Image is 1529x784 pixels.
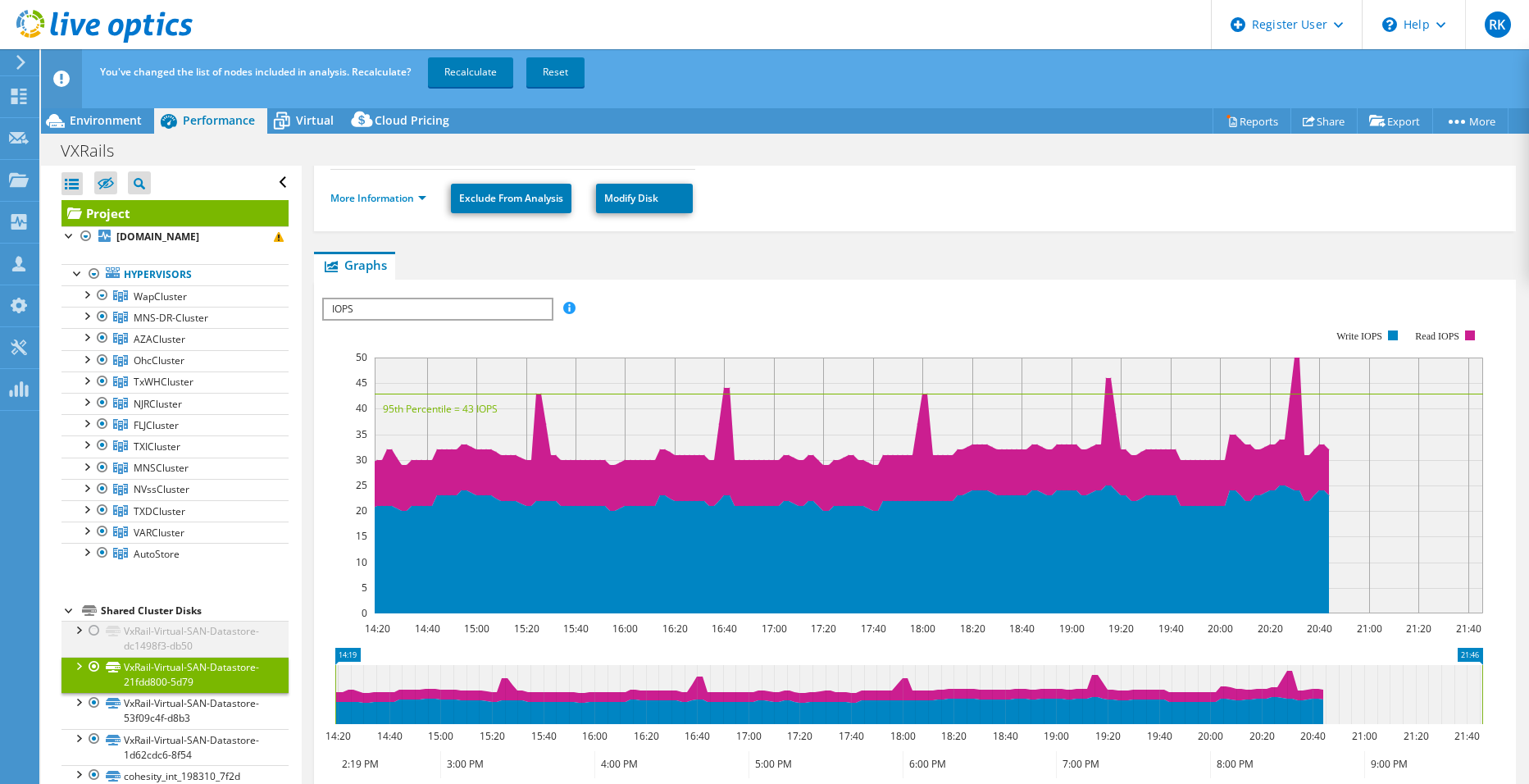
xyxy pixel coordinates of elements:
a: MNS-DR-Cluster [61,307,289,328]
a: Modify Disk [596,184,693,213]
text: 20 [356,504,367,517]
text: 21:40 [1454,729,1479,743]
svg: \n [1382,17,1397,32]
text: 15:20 [479,729,504,743]
text: 14:40 [376,729,402,743]
span: Environment [70,112,142,128]
text: 17:40 [860,622,885,636]
text: 15:00 [427,729,453,743]
text: 17:00 [761,622,786,636]
span: MNS-DR-Cluster [134,311,208,325]
b: [DOMAIN_NAME] [116,230,199,244]
span: Cloud Pricing [375,112,449,128]
text: 16:40 [684,729,709,743]
text: 17:20 [786,729,812,743]
text: 21:40 [1455,622,1481,636]
span: TXDCluster [134,504,185,518]
text: 50 [356,350,367,364]
text: 19:20 [1108,622,1133,636]
text: 21:20 [1405,622,1431,636]
a: OhcCluster [61,350,289,371]
a: FLJCluster [61,414,289,435]
text: 16:00 [612,622,637,636]
h1: VXRails [53,142,139,160]
text: 25 [356,478,367,492]
text: 18:20 [940,729,966,743]
text: 30 [356,453,367,467]
a: More [1432,108,1509,134]
text: 95th Percentile = 43 IOPS [383,402,498,416]
a: NJRCluster [61,393,289,414]
a: WapCluster [61,285,289,307]
text: 15:40 [530,729,556,743]
text: 14:40 [414,622,439,636]
text: 15 [356,529,367,543]
text: 5 [362,581,367,595]
text: 18:40 [992,729,1017,743]
text: 20:40 [1299,729,1325,743]
text: 20:00 [1197,729,1222,743]
text: 40 [356,401,367,415]
text: 16:20 [662,622,687,636]
a: VARCluster [61,522,289,543]
text: 20:20 [1249,729,1274,743]
text: 19:20 [1094,729,1120,743]
span: MNSCluster [134,461,189,475]
text: 21:00 [1351,729,1377,743]
span: Virtual [296,112,334,128]
text: 15:40 [562,622,588,636]
text: 45 [356,376,367,390]
text: 15:20 [513,622,539,636]
text: Write IOPS [1336,330,1382,342]
a: VxRail-Virtual-SAN-Datastore-53f09c4f-d8b3 [61,693,289,729]
a: MNSCluster [61,458,289,479]
a: VxRail-Virtual-SAN-Datastore-1d62cdc6-8f54 [61,729,289,765]
a: NVssCluster [61,479,289,500]
text: 20:20 [1257,622,1282,636]
text: 14:20 [325,729,350,743]
text: 18:00 [909,622,935,636]
a: Reset [526,57,585,87]
text: 21:00 [1356,622,1381,636]
span: TXICluster [134,440,180,454]
span: NVssCluster [134,482,189,496]
a: VxRail-Virtual-SAN-Datastore-21fdd800-5d79 [61,657,289,693]
span: WapCluster [134,289,187,303]
span: TxWHCluster [134,375,193,389]
a: Share [1290,108,1358,134]
text: 14:20 [364,622,389,636]
span: FLJCluster [134,418,179,432]
text: 16:20 [633,729,658,743]
span: RK [1485,11,1511,38]
text: Read IOPS [1415,330,1459,342]
text: 0 [362,606,367,620]
a: Hypervisors [61,264,289,285]
a: More Information [330,191,426,205]
a: VxRail-Virtual-SAN-Datastore-dc1498f3-db50 [61,621,289,657]
a: AZACluster [61,328,289,349]
text: 20:00 [1207,622,1232,636]
a: TXICluster [61,435,289,457]
a: Exclude From Analysis [451,184,571,213]
a: Project [61,200,289,226]
span: AZACluster [134,332,185,346]
a: Reports [1213,108,1291,134]
a: AutoStore [61,543,289,564]
span: You've changed the list of nodes included in analysis. Recalculate? [100,65,411,79]
a: [DOMAIN_NAME] [61,226,289,248]
text: 18:40 [1008,622,1034,636]
text: 17:00 [735,729,761,743]
text: 15:00 [463,622,489,636]
span: AutoStore [134,547,180,561]
a: TxWHCluster [61,371,289,393]
text: 18:00 [890,729,915,743]
text: 17:40 [838,729,863,743]
text: 10 [356,555,367,569]
text: 16:00 [581,729,607,743]
span: OhcCluster [134,353,184,367]
span: Graphs [322,257,387,273]
text: 19:40 [1146,729,1172,743]
text: 21:20 [1403,729,1428,743]
text: 19:00 [1043,729,1068,743]
span: VARCluster [134,526,184,540]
